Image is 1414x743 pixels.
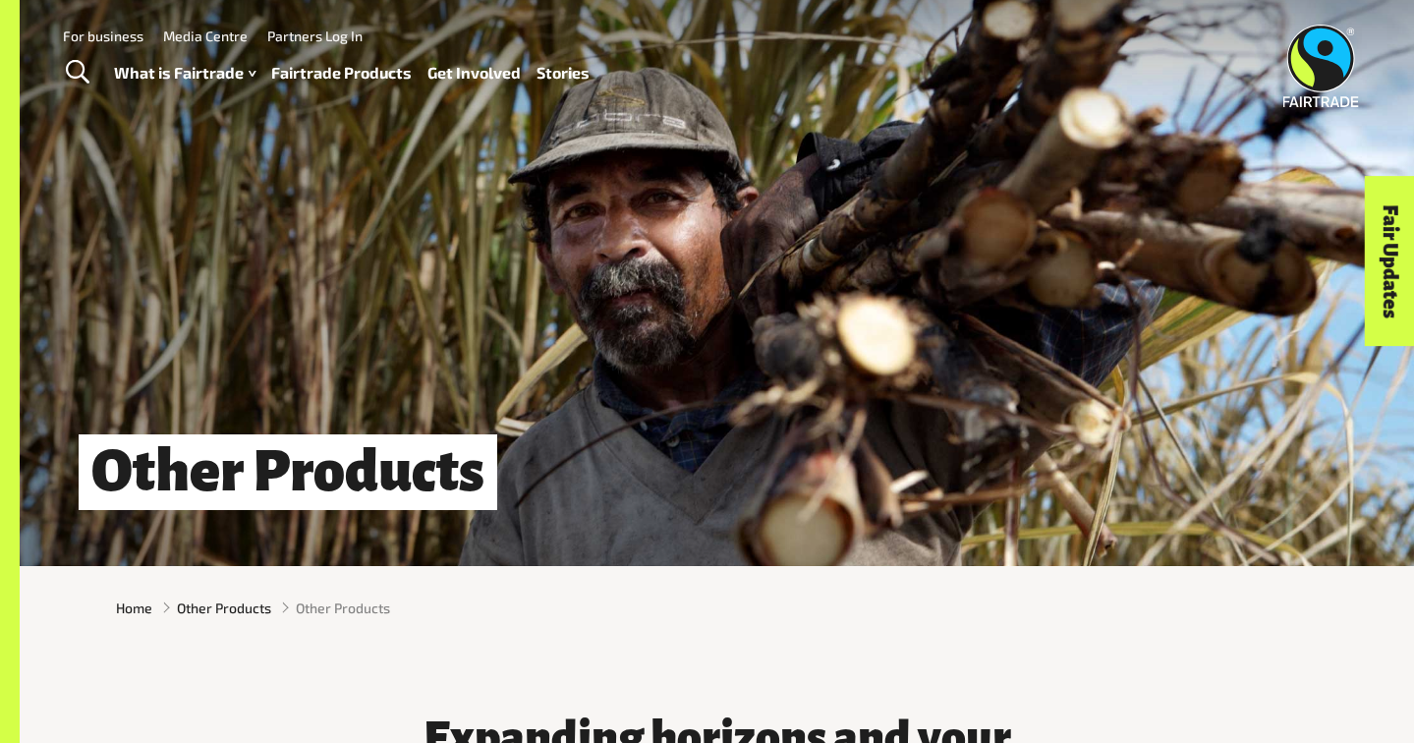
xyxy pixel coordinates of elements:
[271,59,412,87] a: Fairtrade Products
[296,598,390,618] span: Other Products
[63,28,143,44] a: For business
[79,434,497,510] h1: Other Products
[116,598,152,618] a: Home
[537,59,590,87] a: Stories
[53,48,101,97] a: Toggle Search
[163,28,248,44] a: Media Centre
[114,59,255,87] a: What is Fairtrade
[177,598,271,618] a: Other Products
[427,59,521,87] a: Get Involved
[267,28,363,44] a: Partners Log In
[1283,25,1359,107] img: Fairtrade Australia New Zealand logo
